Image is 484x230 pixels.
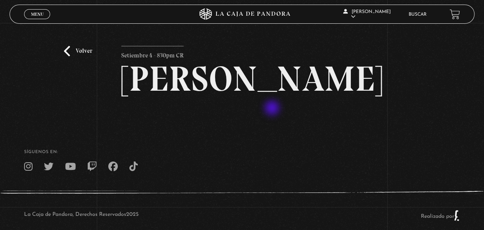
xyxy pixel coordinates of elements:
[31,12,44,16] span: Menu
[450,9,460,20] a: View your shopping cart
[24,150,460,154] h4: SÍguenos en:
[28,18,46,24] span: Cerrar
[121,61,363,96] h2: [PERSON_NAME]
[409,12,427,17] a: Buscar
[24,210,139,221] p: La Caja de Pandora, Derechos Reservados 2025
[343,10,391,19] span: [PERSON_NAME]
[421,214,460,219] a: Realizado por
[64,46,92,56] a: Volver
[121,46,184,61] p: Setiembre 4 - 830pm CR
